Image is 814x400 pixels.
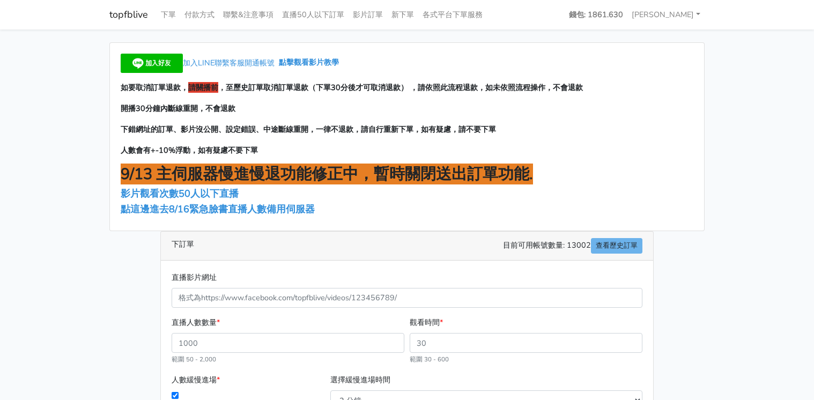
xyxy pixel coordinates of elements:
[121,124,496,135] span: 下錯網址的訂單、影片沒公開、設定錯誤、中途斷線重開，一律不退款，請自行重新下單，如有疑慮，請不要下單
[591,238,642,254] a: 查看歷史訂單
[121,54,183,73] img: 加入好友
[121,164,533,184] span: 9/13 主伺服器慢進慢退功能修正中，暫時關閉送出訂單功能.
[172,288,642,308] input: 格式為https://www.facebook.com/topfblive/videos/123456789/
[172,374,220,386] label: 人數緩慢進場
[179,187,239,200] span: 50人以下直播
[157,4,180,25] a: 下單
[172,333,404,353] input: 1000
[121,187,179,200] a: 影片觀看次數
[410,355,449,364] small: 範圍 30 - 600
[565,4,627,25] a: 錢包: 1861.630
[121,57,279,68] a: 加入LINE聯繫客服開通帳號
[109,4,148,25] a: topfblive
[410,316,443,329] label: 觀看時間
[279,57,339,68] a: 點擊觀看影片教學
[349,4,387,25] a: 影片訂單
[183,57,275,68] span: 加入LINE聯繫客服開通帳號
[278,4,349,25] a: 直播50人以下訂單
[387,4,418,25] a: 新下單
[161,232,653,261] div: 下訂單
[172,355,216,364] small: 範圍 50 - 2,000
[172,316,220,329] label: 直播人數數量
[121,103,235,114] span: 開播30分鐘內斷線重開，不會退款
[503,238,642,254] span: 目前可用帳號數量: 13002
[121,82,188,93] span: 如要取消訂單退款，
[418,4,487,25] a: 各式平台下單服務
[627,4,705,25] a: [PERSON_NAME]
[179,187,241,200] a: 50人以下直播
[172,271,217,284] label: 直播影片網址
[121,145,258,155] span: 人數會有+-10%浮動，如有疑慮不要下單
[121,203,315,216] a: 點這邊進去8/16緊急臉書直播人數備用伺服器
[569,9,623,20] strong: 錢包: 1861.630
[218,82,583,93] span: ，至歷史訂單取消訂單退款（下單30分後才可取消退款） ，請依照此流程退款，如未依照流程操作，不會退款
[410,333,642,353] input: 30
[330,374,390,386] label: 選擇緩慢進場時間
[180,4,219,25] a: 付款方式
[188,82,218,93] span: 請關播前
[219,4,278,25] a: 聯繫&注意事項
